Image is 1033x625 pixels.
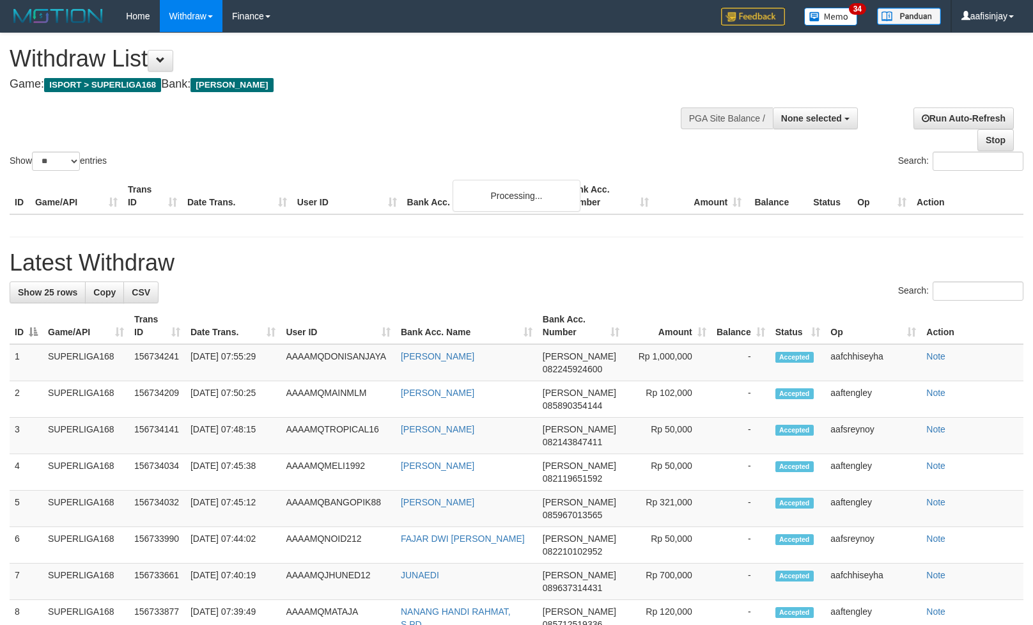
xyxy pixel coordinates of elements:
span: Accepted [775,607,814,618]
span: [PERSON_NAME] [543,388,616,398]
span: Copy 082119651592 to clipboard [543,473,602,484]
th: Bank Acc. Name [402,178,562,214]
td: - [711,418,770,454]
span: Copy 085890354144 to clipboard [543,400,602,411]
th: Bank Acc. Number [561,178,654,214]
th: Amount [654,178,747,214]
h1: Withdraw List [10,46,676,72]
h1: Latest Withdraw [10,250,1023,276]
a: JUNAEDI [401,570,439,580]
td: SUPERLIGA168 [43,344,129,381]
span: [PERSON_NAME] [543,424,616,434]
a: Note [926,570,945,580]
img: panduan.png [877,8,941,25]
span: Accepted [775,498,814,509]
td: 3 [10,418,43,454]
a: Note [926,534,945,544]
span: Copy 089637314431 to clipboard [543,583,602,593]
span: [PERSON_NAME] [543,497,616,507]
td: SUPERLIGA168 [43,381,129,418]
th: Game/API [30,178,123,214]
span: Accepted [775,425,814,436]
h4: Game: Bank: [10,78,676,91]
td: aaftengley [825,491,921,527]
span: [PERSON_NAME] [190,78,273,92]
td: 7 [10,564,43,600]
td: AAAAMQDONISANJAYA [281,344,396,381]
td: [DATE] 07:45:38 [185,454,281,491]
td: Rp 1,000,000 [625,344,711,381]
th: Op: activate to sort column ascending [825,308,921,344]
a: [PERSON_NAME] [401,461,474,471]
div: PGA Site Balance / [681,107,773,129]
a: Note [926,351,945,361]
input: Search: [933,152,1023,171]
a: [PERSON_NAME] [401,351,474,361]
th: ID [10,178,30,214]
span: Accepted [775,534,814,545]
a: CSV [123,281,159,303]
td: SUPERLIGA168 [43,527,129,564]
span: CSV [132,287,150,297]
img: Feedback.jpg [721,8,785,26]
a: [PERSON_NAME] [401,497,474,507]
span: Accepted [775,388,814,399]
th: Action [912,178,1023,214]
td: 5 [10,491,43,527]
td: aafchhiseyha [825,564,921,600]
th: Balance: activate to sort column ascending [711,308,770,344]
a: Copy [85,281,124,303]
a: Show 25 rows [10,281,86,303]
span: Copy 082143847411 to clipboard [543,437,602,447]
span: Accepted [775,461,814,472]
select: Showentries [32,152,80,171]
td: - [711,564,770,600]
span: None selected [781,113,842,123]
td: - [711,527,770,564]
span: Show 25 rows [18,287,77,297]
td: [DATE] 07:55:29 [185,344,281,381]
th: Bank Acc. Name: activate to sort column ascending [396,308,538,344]
th: User ID: activate to sort column ascending [281,308,396,344]
a: [PERSON_NAME] [401,424,474,434]
td: 1 [10,344,43,381]
td: 156734034 [129,454,185,491]
img: MOTION_logo.png [10,6,107,26]
td: [DATE] 07:48:15 [185,418,281,454]
td: 156734141 [129,418,185,454]
span: Copy [93,287,116,297]
td: aafsreynoy [825,418,921,454]
td: AAAAMQMELI1992 [281,454,396,491]
td: aaftengley [825,381,921,418]
th: Status: activate to sort column ascending [770,308,826,344]
span: [PERSON_NAME] [543,534,616,544]
td: - [711,344,770,381]
th: Amount: activate to sort column ascending [625,308,711,344]
img: Button%20Memo.svg [804,8,858,26]
th: Balance [747,178,808,214]
span: 34 [849,3,866,15]
td: - [711,381,770,418]
a: Note [926,461,945,471]
label: Search: [898,152,1023,171]
a: Stop [977,129,1014,151]
a: FAJAR DWI [PERSON_NAME] [401,534,525,544]
span: Accepted [775,352,814,363]
td: SUPERLIGA168 [43,491,129,527]
span: Copy 085967013565 to clipboard [543,510,602,520]
th: Bank Acc. Number: activate to sort column ascending [538,308,625,344]
td: AAAAMQJHUNED12 [281,564,396,600]
td: [DATE] 07:50:25 [185,381,281,418]
td: aaftengley [825,454,921,491]
a: Note [926,606,945,617]
td: 156733661 [129,564,185,600]
td: Rp 50,000 [625,418,711,454]
td: [DATE] 07:45:12 [185,491,281,527]
label: Show entries [10,152,107,171]
td: [DATE] 07:40:19 [185,564,281,600]
th: Trans ID: activate to sort column ascending [129,308,185,344]
span: [PERSON_NAME] [543,461,616,471]
th: User ID [292,178,402,214]
input: Search: [933,281,1023,301]
span: ISPORT > SUPERLIGA168 [44,78,161,92]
